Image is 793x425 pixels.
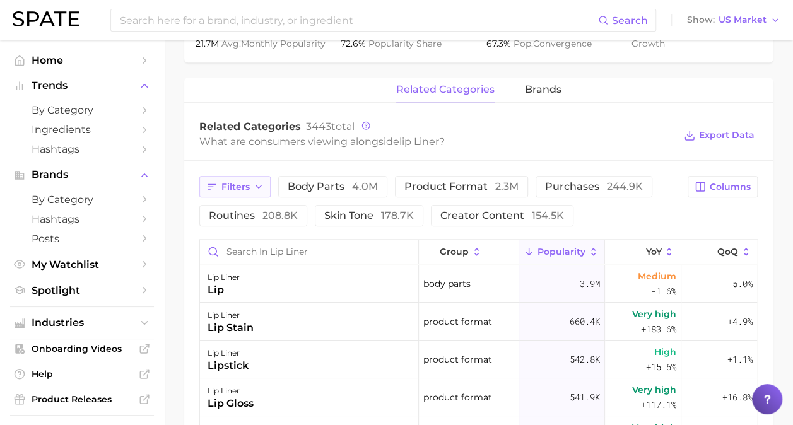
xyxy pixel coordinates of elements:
a: Home [10,50,154,70]
span: monthly popularity [221,38,326,49]
span: predicted growth [631,23,727,49]
div: lip gloss [208,396,254,411]
span: My Watchlist [32,259,132,271]
span: +16.8% [722,390,753,405]
span: Hashtags [32,213,132,225]
button: Columns [688,176,758,197]
span: body parts [288,182,378,192]
span: lip liner [399,136,439,148]
span: purchases [545,182,643,192]
span: product format [423,390,492,405]
span: Very high [632,382,676,397]
span: +117.1% [641,397,676,412]
button: YoY [605,240,681,264]
span: +15.6% [646,359,676,375]
span: group [440,247,469,257]
a: Hashtags [10,209,154,229]
span: High [654,344,676,359]
span: +1.1% [727,352,753,367]
span: YoY [645,247,661,257]
span: routines [209,211,298,221]
span: Search [612,15,648,26]
span: product format [423,352,492,367]
span: Show [687,16,715,23]
span: +4.9% [727,314,753,329]
span: skin tone [324,211,414,221]
span: +183.6% [641,322,676,337]
span: 244.9k [607,180,643,192]
span: Export Data [699,130,755,141]
span: convergence [514,38,592,49]
span: 2.3m [495,180,519,192]
div: lip liner [208,346,249,361]
a: Help [10,364,154,383]
a: My Watchlist [10,255,154,274]
span: Related Categories [199,120,301,132]
span: body parts [423,276,471,291]
button: lip linerlip stainproduct format660.4kVery high+183.6%+4.9% [200,303,757,341]
span: total [306,120,355,132]
span: Popularity [537,247,585,257]
a: Hashtags [10,139,154,159]
div: lip stain [208,320,254,335]
button: lip linerlipbody parts3.9mMedium-1.6%-5.0% [200,265,757,303]
span: Industries [32,317,132,329]
input: Search in lip liner [200,240,418,264]
span: Medium [638,269,676,284]
span: 542.8k [570,352,600,367]
span: US Market [719,16,767,23]
span: 72.6% [341,38,368,49]
span: product format [404,182,519,192]
span: Hashtags [32,143,132,155]
button: Popularity [519,240,605,264]
div: lip liner [208,383,254,399]
input: Search here for a brand, industry, or ingredient [119,9,598,31]
span: Filters [221,182,250,192]
span: 3443 [306,120,331,132]
div: What are consumers viewing alongside ? [199,133,674,150]
span: 208.8k [262,209,298,221]
span: Columns [710,182,751,192]
span: brands [525,84,561,95]
span: 541.9k [570,390,600,405]
button: lip linerlip glossproduct format541.9kVery high+117.1%+16.8% [200,378,757,416]
button: ShowUS Market [684,12,784,28]
span: 21.7m [196,38,221,49]
a: Onboarding Videos [10,339,154,358]
span: 3.9m [580,276,600,291]
button: Trends [10,76,154,95]
span: 4.0m [352,180,378,192]
span: -1.6% [651,284,676,299]
span: Product Releases [32,393,132,405]
a: Product Releases [10,390,154,409]
span: Posts [32,233,132,245]
span: by Category [32,104,132,116]
span: Trends [32,80,132,91]
button: Industries [10,313,154,332]
div: lip liner [208,308,254,323]
button: lip linerlipstickproduct format542.8kHigh+15.6%+1.1% [200,341,757,378]
button: QoQ [681,240,757,264]
span: 67.3% [486,38,514,49]
span: 660.4k [570,314,600,329]
div: lip [208,282,240,298]
span: 178.7k [381,209,414,221]
span: Spotlight [32,284,132,296]
button: Filters [199,176,271,197]
span: Help [32,368,132,380]
span: -5.0% [727,276,753,291]
span: 154.5k [532,209,564,221]
span: creator content [440,211,564,221]
a: Spotlight [10,281,154,300]
button: group [419,240,520,264]
span: Very high [632,306,676,322]
span: popularity share [368,38,442,49]
abbr: popularity index [514,38,533,49]
a: by Category [10,190,154,209]
span: Onboarding Videos [32,343,132,354]
div: lipstick [208,358,249,373]
span: related categories [396,84,495,95]
span: QoQ [717,247,738,257]
span: by Category [32,194,132,206]
a: Posts [10,229,154,248]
